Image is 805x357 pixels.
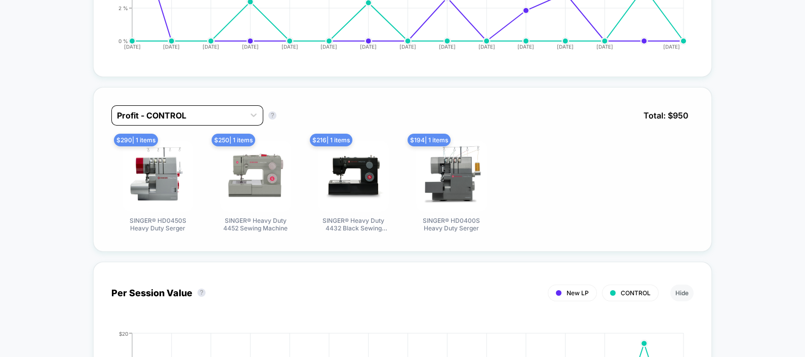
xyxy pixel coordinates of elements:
[596,44,613,50] tspan: [DATE]
[670,285,694,301] button: Hide
[120,217,196,233] span: SINGER® HD0450S Heavy Duty Serger
[220,141,291,212] img: SINGER® Heavy Duty 4452 Sewing Machine
[241,44,258,50] tspan: [DATE]
[124,44,140,50] tspan: [DATE]
[197,289,206,297] button: ?
[114,134,158,146] span: $ 290 | 1 items
[218,217,294,233] span: SINGER® Heavy Duty 4452 Sewing Machine
[118,38,128,44] tspan: 0 %
[621,289,651,297] span: CONTROL
[315,217,391,233] span: SINGER® Heavy Duty 4432 Black Sewing Machine - Special Edition
[310,134,352,146] span: $ 216 | 1 items
[438,44,455,50] tspan: [DATE]
[408,134,451,146] span: $ 194 | 1 items
[416,141,487,212] img: SINGER® HD0400S Heavy Duty Serger
[203,44,219,50] tspan: [DATE]
[268,111,276,120] button: ?
[414,217,490,233] span: SINGER® HD0400S Heavy Duty Serger
[399,44,416,50] tspan: [DATE]
[318,141,389,212] img: SINGER® Heavy Duty 4432 Black Sewing Machine - Special Edition
[557,44,574,50] tspan: [DATE]
[123,141,193,212] img: SINGER® HD0450S Heavy Duty Serger
[163,44,180,50] tspan: [DATE]
[281,44,298,50] tspan: [DATE]
[517,44,534,50] tspan: [DATE]
[360,44,377,50] tspan: [DATE]
[118,5,128,11] tspan: 2 %
[478,44,495,50] tspan: [DATE]
[212,134,255,146] span: $ 250 | 1 items
[119,331,128,337] tspan: $20
[638,105,694,126] span: Total: $ 950
[320,44,337,50] tspan: [DATE]
[663,44,680,50] tspan: [DATE]
[567,289,589,297] span: New LP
